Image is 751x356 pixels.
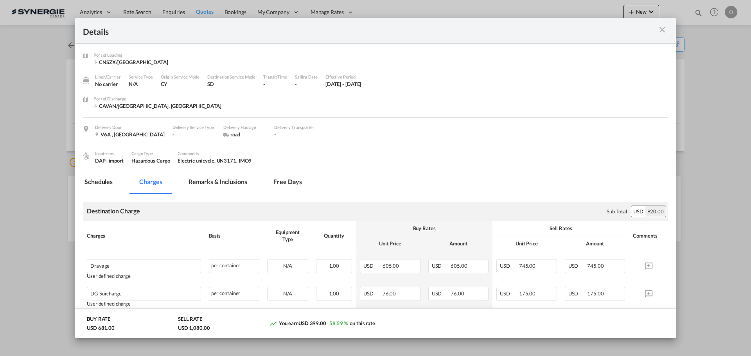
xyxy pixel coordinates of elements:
span: 745.00 [587,263,604,269]
div: Port of Discharge [93,95,221,102]
div: Commodity [178,150,252,157]
span: 76.00 [383,290,396,297]
div: Sailing Date [295,73,318,81]
span: USD [500,290,518,297]
th: Amount [424,236,493,251]
div: Equipment Type [267,229,308,243]
span: 175.00 [519,290,535,297]
div: Incoterms [95,150,124,157]
div: road [223,131,266,138]
div: User defined charge [87,273,201,279]
div: - [263,81,287,88]
div: User defined charge [87,301,201,307]
span: 1.00 [329,290,340,297]
div: Delivery Door [95,124,165,131]
span: USD [432,263,450,269]
span: Electric unicycle [178,157,216,164]
span: 175.00 [587,290,604,297]
div: Quantity [316,232,352,239]
div: Drayage [90,259,171,269]
div: Effective Period [325,73,361,81]
span: USD [432,290,450,297]
div: Sub Total [607,208,627,215]
div: Destination Charge [87,207,140,215]
div: Transit Time [263,73,287,81]
div: Origin Service Mode [161,73,199,81]
div: USD [631,206,645,217]
span: N/A [129,81,138,87]
th: Comments [629,221,668,251]
div: USD 1,080.00 [178,324,210,331]
span: USD [363,263,381,269]
span: , [214,157,216,164]
span: USD [568,290,586,297]
div: Hazardous Cargo [131,157,170,164]
md-tab-item: Schedules [75,172,122,194]
div: DG Surcharge [90,287,171,297]
span: 76.00 [451,290,464,297]
span: N/A [283,263,292,269]
div: per container [209,287,260,301]
th: Amount [561,236,629,251]
md-tab-item: Free days [264,172,311,194]
div: - [274,131,317,138]
div: 920.00 [645,206,666,217]
span: USD [500,263,518,269]
div: SELL RATE [178,315,202,324]
div: Liner/Carrier [95,73,121,81]
div: Cargo Type [131,150,170,157]
span: 1.00 [329,263,340,269]
div: USD 681.00 [87,324,115,331]
span: 605.00 [383,263,399,269]
div: You earn on this rate [269,320,375,328]
div: CNSZX/Shenzhen [93,59,168,66]
md-icon: icon-trending-up [269,320,277,327]
span: USD 399.00 [298,320,326,326]
th: Unit Price [492,236,561,251]
div: Delivery Service Type [172,124,216,131]
div: Port of Loading [93,52,168,59]
div: Service Type [129,73,153,81]
span: 745.00 [519,263,535,269]
span: USD [568,263,586,269]
span: UN3171 [217,157,239,164]
div: CAVAN/Vancouver, BC [93,102,221,109]
md-dialog: Port of Loading ... [75,18,676,338]
div: Buy Rates [360,225,489,232]
div: Details [83,26,609,36]
div: V6A , Canada [95,131,165,138]
div: - [172,131,216,138]
div: BUY RATE [87,315,110,324]
span: IMO9 [239,157,252,164]
span: 58.59 % [329,320,348,326]
img: cargo.png [82,152,90,160]
span: 605.00 [451,263,467,269]
span: N/A [283,290,292,297]
div: Basis [209,232,260,239]
div: - [295,81,318,88]
div: CY [161,81,199,88]
md-tab-item: Charges [130,172,171,194]
div: per container [209,259,260,273]
md-tab-item: Remarks & Inclusions [179,172,256,194]
div: Destination Service Mode [207,73,256,81]
th: Unit Price [356,236,424,251]
span: USD [363,290,381,297]
div: SD [207,81,256,88]
md-icon: icon-close m-3 fg-AAA8AD cursor [658,25,667,34]
div: Sell Rates [496,225,625,232]
div: No carrier [95,81,121,88]
div: Delivery Transporter [274,124,317,131]
div: 14 May 2025 - 4 Oct 2025 [325,81,361,88]
md-pagination-wrapper: Use the left and right arrow keys to navigate between tabs [75,172,319,194]
div: Charges [87,232,201,239]
div: DAP [95,157,124,164]
span: , [236,157,237,164]
div: - import [106,157,124,164]
div: Delivery Haulage [223,124,266,131]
